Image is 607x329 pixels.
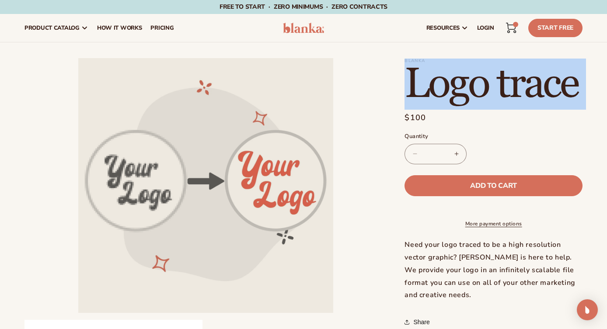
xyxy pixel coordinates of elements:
label: Quantity [405,132,583,141]
a: LOGIN [473,14,499,42]
div: Need your logo traced to be a high resolution vector graphic? [PERSON_NAME] is here to help. We p... [405,239,583,301]
a: pricing [146,14,178,42]
a: How It Works [93,14,147,42]
a: resources [422,14,473,42]
a: Start Free [528,19,583,37]
img: logo [283,23,324,33]
span: Free to start · ZERO minimums · ZERO contracts [220,3,387,11]
span: pricing [150,24,174,31]
a: product catalog [20,14,93,42]
p: Blanka [405,58,583,63]
span: LOGIN [477,24,494,31]
span: Add to cart [470,182,516,189]
span: product catalog [24,24,80,31]
div: Open Intercom Messenger [577,299,598,320]
span: $100 [405,112,426,124]
a: More payment options [405,220,583,228]
span: How It Works [97,24,142,31]
button: Add to cart [405,175,583,196]
span: resources [426,24,460,31]
h1: Logo trace [405,63,583,105]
